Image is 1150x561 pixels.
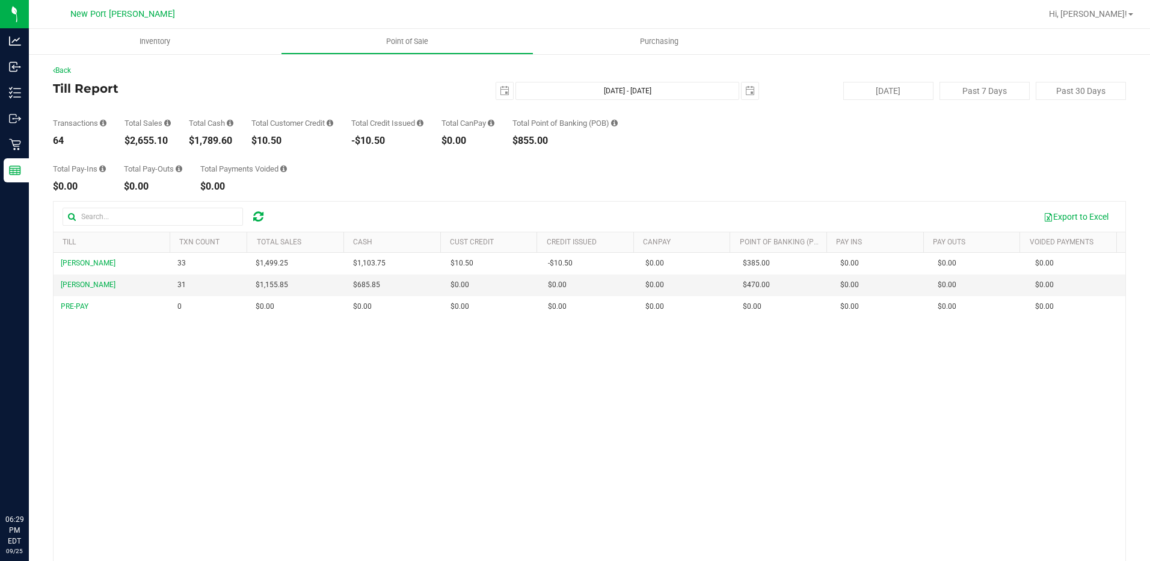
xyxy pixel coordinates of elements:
a: Voided Payments [1030,238,1093,246]
inline-svg: Inbound [9,61,21,73]
div: $0.00 [124,182,182,191]
span: Hi, [PERSON_NAME]! [1049,9,1127,19]
a: Point of Banking (POB) [740,238,825,246]
a: Till [63,238,76,246]
a: Cust Credit [450,238,494,246]
a: Total Sales [257,238,301,246]
div: Total Cash [189,119,233,127]
span: $0.00 [1035,258,1054,269]
i: Sum of all successful, non-voided payment transaction amounts using CanPay (as well as manual Can... [488,119,494,127]
div: Total CanPay [441,119,494,127]
span: $0.00 [1035,301,1054,312]
span: Inventory [123,36,186,47]
span: $0.00 [840,279,859,291]
span: $0.00 [548,301,567,312]
span: $1,499.25 [256,258,288,269]
span: $685.85 [353,279,380,291]
span: $0.00 [548,279,567,291]
div: Total Credit Issued [351,119,423,127]
span: $0.00 [450,279,469,291]
i: Sum of all successful, non-voided payment transaction amounts (excluding tips and transaction fee... [164,119,171,127]
div: Total Customer Credit [251,119,333,127]
span: $10.50 [450,258,473,269]
div: Total Point of Banking (POB) [512,119,618,127]
iframe: Resource center [12,465,48,501]
a: Pay Outs [933,238,965,246]
div: Transactions [53,119,106,127]
span: $0.00 [938,301,956,312]
button: Past 30 Days [1036,82,1126,100]
inline-svg: Retail [9,138,21,150]
div: $0.00 [441,136,494,146]
span: $0.00 [938,258,956,269]
input: Search... [63,208,243,226]
i: Count of all successful payment transactions, possibly including voids, refunds, and cash-back fr... [100,119,106,127]
span: [PERSON_NAME] [61,259,115,267]
a: Inventory [29,29,281,54]
div: Total Pay-Outs [124,165,182,173]
div: $0.00 [200,182,287,191]
span: $0.00 [938,279,956,291]
span: $0.00 [840,258,859,269]
div: $855.00 [512,136,618,146]
a: Back [53,66,71,75]
a: CanPay [643,238,671,246]
span: 0 [177,301,182,312]
div: $1,789.60 [189,136,233,146]
a: Cash [353,238,372,246]
span: $1,103.75 [353,258,386,269]
span: $0.00 [743,301,761,312]
div: Total Payments Voided [200,165,287,173]
i: Sum of all cash pay-outs removed from tills within the date range. [176,165,182,173]
span: [PERSON_NAME] [61,280,115,289]
span: $0.00 [353,301,372,312]
i: Sum of all successful, non-voided cash payment transaction amounts (excluding tips and transactio... [227,119,233,127]
i: Sum of all successful refund transaction amounts from purchase returns resulting in account credi... [417,119,423,127]
span: $0.00 [645,258,664,269]
a: Pay Ins [836,238,862,246]
span: select [496,82,513,99]
div: -$10.50 [351,136,423,146]
span: 31 [177,279,186,291]
span: $0.00 [840,301,859,312]
a: Point of Sale [281,29,533,54]
div: Total Sales [125,119,171,127]
span: select [742,82,758,99]
inline-svg: Inventory [9,87,21,99]
span: $1,155.85 [256,279,288,291]
span: -$10.50 [548,258,573,269]
inline-svg: Analytics [9,35,21,47]
div: Total Pay-Ins [53,165,106,173]
span: PRE-PAY [61,302,88,311]
span: $0.00 [1035,279,1054,291]
div: $2,655.10 [125,136,171,146]
span: $0.00 [450,301,469,312]
a: TXN Count [179,238,220,246]
span: Purchasing [624,36,695,47]
inline-svg: Outbound [9,113,21,125]
span: New Port [PERSON_NAME] [70,9,175,19]
button: [DATE] [843,82,933,100]
span: $0.00 [645,301,664,312]
span: $470.00 [743,279,770,291]
span: Point of Sale [370,36,444,47]
p: 09/25 [5,547,23,556]
a: Purchasing [533,29,786,54]
i: Sum of the successful, non-voided point-of-banking payment transaction amounts, both via payment ... [611,119,618,127]
span: $385.00 [743,258,770,269]
div: $0.00 [53,182,106,191]
i: Sum of all voided payment transaction amounts (excluding tips and transaction fees) within the da... [280,165,287,173]
button: Past 7 Days [939,82,1030,100]
i: Sum of all cash pay-ins added to tills within the date range. [99,165,106,173]
p: 06:29 PM EDT [5,514,23,547]
div: 64 [53,136,106,146]
i: Sum of all successful, non-voided payment transaction amounts using account credit as the payment... [327,119,333,127]
span: $0.00 [645,279,664,291]
inline-svg: Reports [9,164,21,176]
span: 33 [177,258,186,269]
span: $0.00 [256,301,274,312]
h4: Till Report [53,82,411,95]
div: $10.50 [251,136,333,146]
button: Export to Excel [1036,206,1116,227]
a: Credit Issued [547,238,597,246]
